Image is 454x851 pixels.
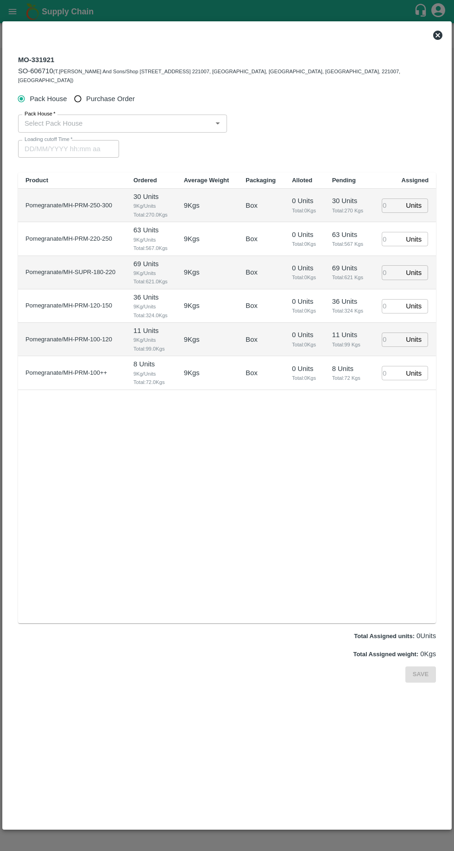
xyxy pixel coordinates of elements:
[292,230,317,240] p: 0 Units
[354,631,436,641] p: 0 Units
[354,633,415,640] label: Total Assigned units:
[332,296,365,307] p: 36 Units
[133,225,169,235] p: 63 Units
[18,256,126,289] td: Pomegranate/MH-SUPR-180-220
[292,273,317,282] span: Total: 0 Kgs
[184,234,200,244] p: 9 Kgs
[406,334,422,345] p: Units
[133,326,169,336] p: 11 Units
[332,230,365,240] p: 63 Units
[292,206,317,215] span: Total: 0 Kgs
[133,277,169,286] span: Total: 621.0 Kgs
[18,67,53,75] span: SO-606710
[332,307,365,315] span: Total: 324 Kgs
[133,345,169,353] span: Total: 99.0 Kgs
[246,334,258,345] p: Box
[332,340,365,349] span: Total: 99 Kgs
[402,177,429,184] b: Assigned
[406,368,422,378] p: Units
[292,240,317,248] span: Total: 0 Kgs
[184,267,200,277] p: 9 Kgs
[86,94,135,104] span: Purchase Order
[133,292,169,302] p: 36 Units
[133,378,169,386] span: Total: 72.0 Kgs
[25,177,48,184] b: Product
[332,263,365,273] p: 69 Units
[332,273,365,282] span: Total: 621 Kgs
[406,268,422,278] p: Units
[18,356,126,390] td: Pomegranate/MH-PRM-100++
[292,296,317,307] p: 0 Units
[332,364,365,374] p: 8 Units
[332,330,365,340] p: 11 Units
[246,301,258,311] p: Box
[184,368,200,378] p: 9 Kgs
[382,333,402,347] input: 0
[246,368,258,378] p: Box
[382,299,402,314] input: 0
[25,110,56,118] label: Pack House
[292,364,317,374] p: 0 Units
[246,177,276,184] b: Packaging
[332,374,365,382] span: Total: 72 Kgs
[184,200,200,211] p: 9 Kgs
[133,259,169,269] p: 69 Units
[133,269,169,277] span: 9 Kg/Units
[292,177,312,184] b: Alloted
[18,66,427,85] div: (T.[PERSON_NAME] And Sons/Shop [STREET_ADDRESS] 221007, [GEOGRAPHIC_DATA], [GEOGRAPHIC_DATA], [GE...
[133,236,169,244] span: 9 Kg/Units
[406,301,422,311] p: Units
[382,265,402,280] input: 0
[133,211,169,219] span: Total: 270.0 Kgs
[246,267,258,277] p: Box
[184,177,229,184] b: Average Weight
[332,196,365,206] p: 30 Units
[353,649,436,659] p: 0 Kgs
[246,234,258,244] p: Box
[184,301,200,311] p: 9 Kgs
[184,334,200,345] p: 9 Kgs
[292,374,317,382] span: Total: 0 Kgs
[133,370,169,378] span: 9 Kg/Units
[133,192,169,202] p: 30 Units
[133,336,169,344] span: 9 Kg/Units
[292,340,317,349] span: Total: 0 Kgs
[18,222,126,256] td: Pomegranate/MH-PRM-220-250
[382,198,402,213] input: 0
[133,302,169,311] span: 9 Kg/Units
[212,117,224,129] button: Open
[292,263,317,273] p: 0 Units
[246,200,258,211] p: Box
[292,330,317,340] p: 0 Units
[133,202,169,210] span: 9 Kg/Units
[353,651,418,658] label: Total Assigned weight:
[133,359,169,369] p: 8 Units
[18,140,113,158] input: Choose date, selected date is Oct 12, 2025
[133,177,157,184] b: Ordered
[30,94,67,104] span: Pack House
[25,136,73,143] label: Loading cutoff Time
[332,206,365,215] span: Total: 270 Kgs
[292,196,317,206] p: 0 Units
[18,189,126,222] td: Pomegranate/MH-PRM-250-300
[382,366,402,380] input: 0
[18,289,126,323] td: Pomegranate/MH-PRM-120-150
[133,244,169,252] span: Total: 567.0 Kgs
[292,307,317,315] span: Total: 0 Kgs
[332,240,365,248] span: Total: 567 Kgs
[406,234,422,244] p: Units
[18,54,427,85] div: MO-331921
[18,323,126,356] td: Pomegranate/MH-PRM-100-120
[21,117,209,129] input: Select Pack House
[133,311,169,320] span: Total: 324.0 Kgs
[406,200,422,211] p: Units
[382,232,402,246] input: 0
[332,177,356,184] b: Pending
